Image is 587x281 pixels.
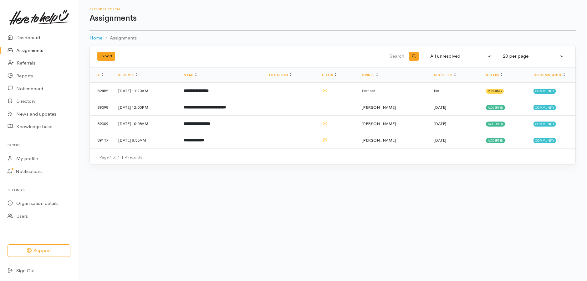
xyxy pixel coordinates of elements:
[533,138,556,143] span: Community
[262,49,406,64] input: Search
[430,53,486,60] div: All unresolved
[118,73,138,77] a: Received
[269,73,291,77] a: Location
[434,138,446,143] time: [DATE]
[8,186,70,194] h6: Settings
[362,121,396,126] span: [PERSON_NAME]
[122,154,123,160] span: |
[533,73,565,77] a: Circumstance
[89,34,102,42] a: Home
[97,73,103,77] a: #
[90,116,113,132] td: 89309
[533,105,556,110] span: Community
[533,89,556,94] span: Community
[486,138,505,143] span: Accepted
[434,105,446,110] time: [DATE]
[426,50,495,62] button: All unresolved
[362,105,396,110] span: [PERSON_NAME]
[90,83,113,99] td: 89482
[99,154,142,160] small: Page 1 of 1 4 records
[434,88,439,93] span: No
[89,14,576,23] h1: Assignments
[89,31,576,45] nav: breadcrumb
[362,138,396,143] span: [PERSON_NAME]
[499,50,568,62] button: 20 per page
[113,116,179,132] td: [DATE] 10:08AM
[486,122,505,127] span: Accepted
[89,8,576,11] h6: Provider Portal
[90,99,113,116] td: 89398
[102,34,137,42] li: Assignments
[113,83,179,99] td: [DATE] 11:20AM
[113,132,179,148] td: [DATE] 8:53AM
[322,73,336,77] a: Flags
[486,73,503,77] a: Status
[97,52,115,61] button: Export
[362,73,378,77] a: Owner
[434,121,446,126] time: [DATE]
[8,244,70,257] button: Support
[90,132,113,148] td: 89117
[8,141,70,149] h6: Profile
[113,99,179,116] td: [DATE] 12:50PM
[184,73,197,77] a: Name
[533,122,556,127] span: Community
[486,105,505,110] span: Accepted
[503,53,559,60] div: 20 per page
[434,73,456,77] a: Accepted
[362,88,375,93] span: Not set
[486,89,504,94] span: Pending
